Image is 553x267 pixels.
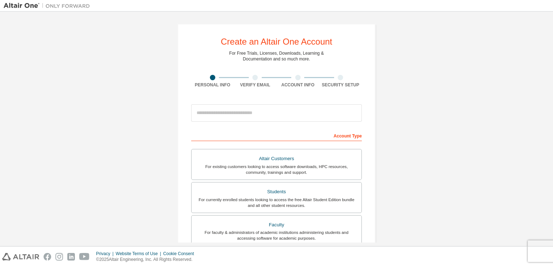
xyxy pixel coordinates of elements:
[163,251,198,257] div: Cookie Consent
[96,257,198,263] p: © 2025 Altair Engineering, Inc. All Rights Reserved.
[196,230,357,241] div: For faculty & administrators of academic institutions administering students and accessing softwa...
[196,220,357,230] div: Faculty
[319,82,362,88] div: Security Setup
[196,197,357,208] div: For currently enrolled students looking to access the free Altair Student Edition bundle and all ...
[44,253,51,261] img: facebook.svg
[67,253,75,261] img: linkedin.svg
[276,82,319,88] div: Account Info
[196,154,357,164] div: Altair Customers
[96,251,116,257] div: Privacy
[191,82,234,88] div: Personal Info
[191,130,362,141] div: Account Type
[234,82,277,88] div: Verify Email
[229,50,324,62] div: For Free Trials, Licenses, Downloads, Learning & Documentation and so much more.
[221,37,332,46] div: Create an Altair One Account
[55,253,63,261] img: instagram.svg
[196,187,357,197] div: Students
[2,253,39,261] img: altair_logo.svg
[196,164,357,175] div: For existing customers looking to access software downloads, HPC resources, community, trainings ...
[79,253,90,261] img: youtube.svg
[116,251,163,257] div: Website Terms of Use
[4,2,94,9] img: Altair One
